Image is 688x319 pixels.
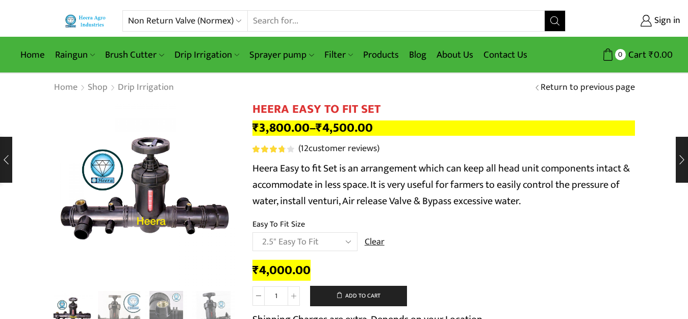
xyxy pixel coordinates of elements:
bdi: 3,800.00 [252,117,310,138]
a: Clear options [365,236,385,249]
span: ₹ [252,117,259,138]
span: ₹ [252,260,259,281]
a: Sign in [581,12,680,30]
input: Product quantity [265,286,288,306]
input: Search for... [248,11,545,31]
span: Sign in [652,14,680,28]
a: Brush Cutter [100,43,169,67]
bdi: 4,000.00 [252,260,311,281]
span: Cart [626,48,646,62]
h1: HEERA EASY TO FIT SET [252,102,635,117]
a: 0 Cart ₹0.00 [576,45,673,64]
span: ₹ [649,47,654,63]
p: Heera Easy to fit Set is an arrangement which can keep all head unit components intact & accommod... [252,160,635,209]
a: Raingun [50,43,100,67]
bdi: 4,500.00 [316,117,373,138]
button: Search button [545,11,565,31]
a: Return to previous page [541,81,635,94]
span: 12 [252,145,296,153]
span: 12 [300,141,309,156]
a: Home [54,81,78,94]
a: Home [15,43,50,67]
a: (12customer reviews) [298,142,379,156]
a: Drip Irrigation [169,43,244,67]
p: – [252,120,635,136]
span: 0 [615,49,626,60]
a: Shop [87,81,108,94]
a: About Us [431,43,478,67]
button: Add to cart [310,286,407,306]
label: Easy To Fit Size [252,218,305,230]
a: Contact Us [478,43,532,67]
span: ₹ [316,117,322,138]
span: Rated out of 5 based on customer ratings [252,145,284,153]
a: Drip Irrigation [117,81,174,94]
div: Rated 3.83 out of 5 [252,145,294,153]
div: 1 / 8 [54,102,237,286]
a: Sprayer pump [244,43,319,67]
a: Filter [319,43,358,67]
a: Products [358,43,404,67]
a: Blog [404,43,431,67]
nav: Breadcrumb [54,81,174,94]
bdi: 0.00 [649,47,673,63]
